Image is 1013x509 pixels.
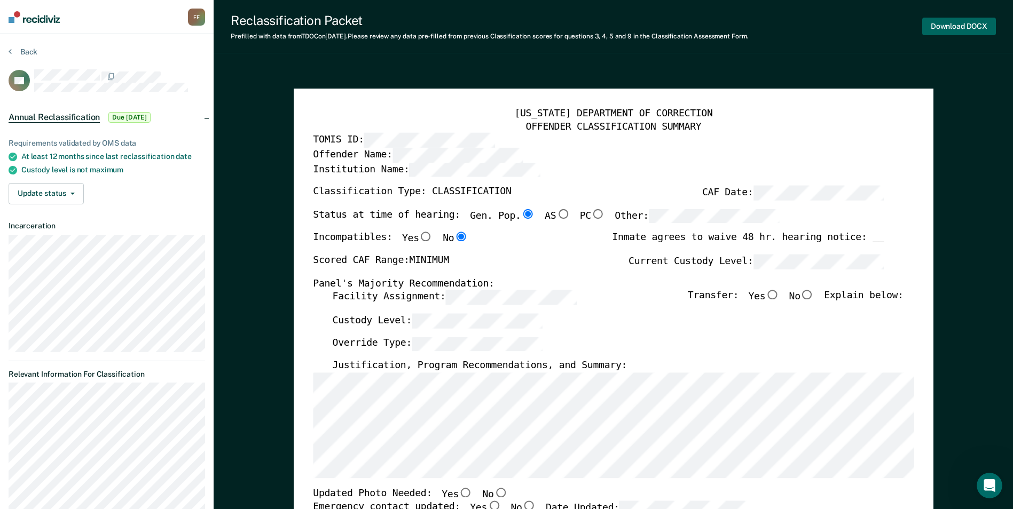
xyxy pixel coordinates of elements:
[188,9,205,26] div: F F
[313,277,884,290] div: Panel's Majority Recommendation:
[443,232,468,246] label: No
[176,152,191,161] span: date
[454,232,468,242] input: No
[412,337,543,351] input: Override Type:
[922,18,996,35] button: Download DOCX
[800,290,814,300] input: No
[313,121,914,133] div: OFFENDER CLASSIFICATION SUMMARY
[649,209,780,224] input: Other:
[765,290,779,300] input: Yes
[9,47,37,57] button: Back
[753,186,884,200] input: CAF Date:
[188,9,205,26] button: FF
[332,360,627,373] label: Justification, Program Recommendations, and Summary:
[313,209,780,233] div: Status at time of hearing:
[313,133,494,148] label: TOMIS ID:
[688,290,904,314] div: Transfer: Explain below:
[90,165,123,174] span: maximum
[482,488,507,502] label: No
[615,209,780,224] label: Other:
[748,290,779,305] label: Yes
[612,232,884,254] div: Inmate agrees to waive 48 hr. hearing notice: __
[977,473,1002,498] iframe: Intercom live chat
[21,152,205,161] div: At least 12 months since last reclassification
[108,112,151,123] span: Due [DATE]
[445,290,576,305] input: Facility Assignment:
[231,33,748,40] div: Prefilled with data from TDOC on [DATE] . Please review any data pre-filled from previous Classif...
[591,209,605,219] input: PC
[313,232,468,254] div: Incompatibles:
[332,314,543,328] label: Custody Level:
[21,165,205,174] div: Custody level is not
[493,488,507,497] input: No
[545,209,570,224] label: AS
[313,108,914,121] div: [US_STATE] DEPARTMENT OF CORRECTION
[313,162,540,177] label: Institution Name:
[419,232,433,242] input: Yes
[521,209,535,219] input: Gen. Pop.
[470,209,535,224] label: Gen. Pop.
[9,183,84,204] button: Update status
[9,221,205,230] dt: Incarceration
[313,488,508,502] div: Updated Photo Needed:
[364,133,494,148] input: TOMIS ID:
[332,337,543,351] label: Override Type:
[702,186,884,200] label: CAF Date:
[579,209,604,224] label: PC
[313,186,511,200] label: Classification Type: CLASSIFICATION
[409,162,540,177] input: Institution Name:
[412,314,543,328] input: Custody Level:
[556,209,570,219] input: AS
[629,254,884,269] label: Current Custody Level:
[753,254,884,269] input: Current Custody Level:
[402,232,433,246] label: Yes
[313,148,523,162] label: Offender Name:
[9,370,205,379] dt: Relevant Information For Classification
[9,112,100,123] span: Annual Reclassification
[332,290,576,305] label: Facility Assignment:
[442,488,473,502] label: Yes
[9,139,205,148] div: Requirements validated by OMS data
[392,148,523,162] input: Offender Name:
[9,11,60,23] img: Recidiviz
[459,488,473,497] input: Yes
[789,290,814,305] label: No
[313,254,449,269] label: Scored CAF Range: MINIMUM
[231,13,748,28] div: Reclassification Packet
